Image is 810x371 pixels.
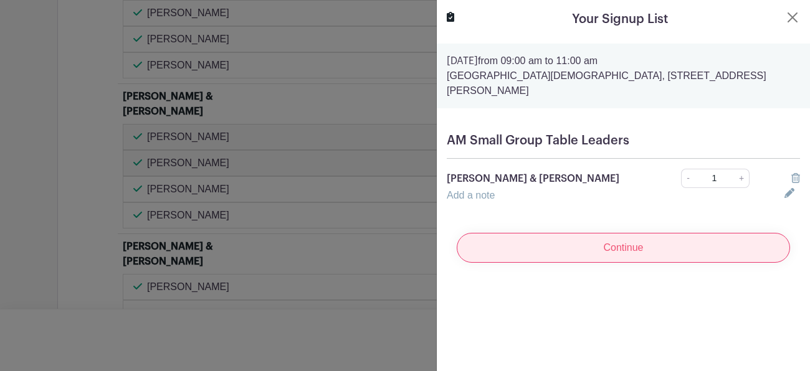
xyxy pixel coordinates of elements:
button: Close [785,10,800,25]
a: Add a note [447,190,495,200]
h5: Your Signup List [572,10,668,29]
a: + [734,169,750,188]
strong: [DATE] [447,56,478,66]
h5: AM Small Group Table Leaders [447,133,800,148]
p: from 09:00 am to 11:00 am [447,54,800,68]
a: - [681,169,695,188]
input: Continue [457,233,790,263]
p: [GEOGRAPHIC_DATA][DEMOGRAPHIC_DATA], [STREET_ADDRESS][PERSON_NAME] [447,68,800,98]
p: [PERSON_NAME] & [PERSON_NAME] [447,171,647,186]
